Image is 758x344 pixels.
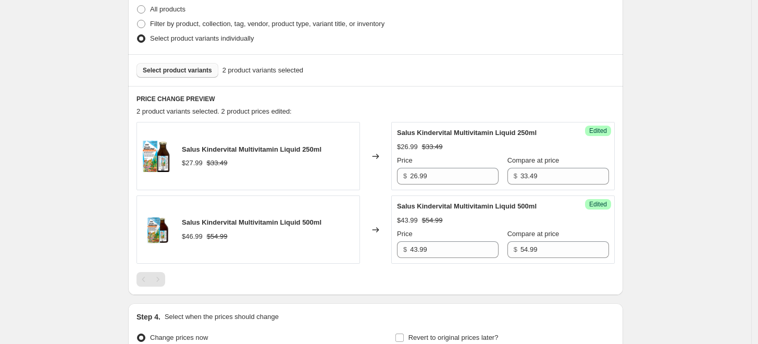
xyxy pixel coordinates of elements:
[507,156,560,164] span: Compare at price
[514,172,517,180] span: $
[514,245,517,253] span: $
[182,231,203,242] div: $46.99
[136,63,218,78] button: Select product variants
[207,231,228,242] strike: $54.99
[422,142,443,152] strike: $33.49
[182,145,321,153] span: Salus Kindervital Multivitamin Liquid 250ml
[143,66,212,75] span: Select product variants
[150,34,254,42] span: Select product variants individually
[182,158,203,168] div: $27.99
[222,65,303,76] span: 2 product variants selected
[150,5,185,13] span: All products
[142,141,173,172] img: Salus_Kindervital_250ml_Box_w_Bottle_English_c3385426-181a-4309-b3aa-76d67649dd10_80x.png
[507,230,560,238] span: Compare at price
[397,156,413,164] span: Price
[408,334,499,341] span: Revert to original prices later?
[397,230,413,238] span: Price
[397,142,418,152] div: $26.99
[403,245,407,253] span: $
[397,215,418,226] div: $43.99
[589,127,607,135] span: Edited
[136,312,160,322] h2: Step 4.
[142,214,173,245] img: Salus_Kindervital_500ml_Box_w_Bottle_English_a782e55a-4b3a-4a59-aa92-47f470e8c20a_80x.png
[403,172,407,180] span: $
[150,334,208,341] span: Change prices now
[207,158,228,168] strike: $33.49
[136,107,292,115] span: 2 product variants selected. 2 product prices edited:
[422,215,443,226] strike: $54.99
[150,20,384,28] span: Filter by product, collection, tag, vendor, product type, variant title, or inventory
[397,202,537,210] span: Salus Kindervital Multivitamin Liquid 500ml
[136,272,165,287] nav: Pagination
[589,200,607,208] span: Edited
[165,312,279,322] p: Select when the prices should change
[136,95,615,103] h6: PRICE CHANGE PREVIEW
[182,218,321,226] span: Salus Kindervital Multivitamin Liquid 500ml
[397,129,537,137] span: Salus Kindervital Multivitamin Liquid 250ml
